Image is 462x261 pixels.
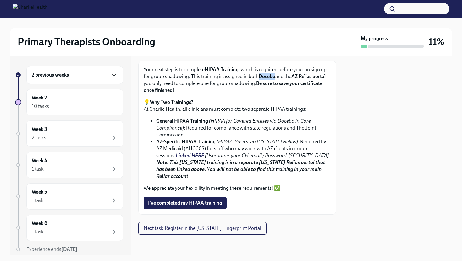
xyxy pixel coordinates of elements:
[144,185,331,192] p: We appreciate your flexibility in meeting these requirements! ✅
[32,126,47,133] h6: Week 3
[176,152,204,158] a: Linked HERE
[32,228,44,235] div: 1 task
[429,36,444,47] h3: 11%
[15,215,123,241] a: Week 61 task
[156,118,331,138] li: : Required for compliance with state regulations and The Joint Commission.
[156,139,216,145] strong: AZ-Specific HIPAA Training
[144,197,227,209] button: I've completed my HIPAA training
[138,222,267,235] button: Next task:Register in the [US_STATE] Fingerprint Portal
[156,118,311,131] em: (HIPAA for Covered Entities via Docebo in Core Compliance)
[205,67,239,72] strong: HIPAA Training
[156,138,331,180] li: : Required by AZ Medicaid (AHCCCS) for staff who may work with AZ clients in group sessions.
[13,4,47,14] img: CharlieHealth
[361,35,388,42] strong: My progress
[150,99,193,105] strong: Why Two Trainings?
[15,152,123,178] a: Week 41 task
[144,66,331,94] p: Your next step is to complete , which is required before you can sign up for group shadowing. Thi...
[156,159,325,179] strong: Note: This [US_STATE] training is in a separate [US_STATE] Relias portal that has been linked abo...
[18,35,155,48] h2: Primary Therapists Onboarding
[32,103,49,110] div: 10 tasks
[32,72,69,78] h6: 2 previous weeks
[32,166,44,173] div: 1 task
[32,94,47,101] h6: Week 2
[15,183,123,210] a: Week 51 task
[259,73,275,79] strong: Docebo
[32,157,47,164] h6: Week 4
[32,189,47,195] h6: Week 5
[26,66,123,84] div: 2 previous weeks
[144,99,331,113] p: 💡 At Charlie Health, all clinicians must complete two separate HIPAA trainings:
[156,118,208,124] strong: General HIPAA Training
[15,89,123,115] a: Week 210 tasks
[61,246,77,252] strong: [DATE]
[217,139,298,145] em: (HIPAA: Basics via [US_STATE] Relias)
[291,73,326,79] strong: AZ Relias portal
[205,152,329,158] em: [Username: your CH email ; Password: [SECURITY_DATA]
[26,246,77,252] span: Experience ends
[15,120,123,147] a: Week 32 tasks
[144,225,261,232] span: Next task : Register in the [US_STATE] Fingerprint Portal
[148,200,222,206] span: I've completed my HIPAA training
[32,134,46,141] div: 2 tasks
[32,197,44,204] div: 1 task
[32,220,47,227] h6: Week 6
